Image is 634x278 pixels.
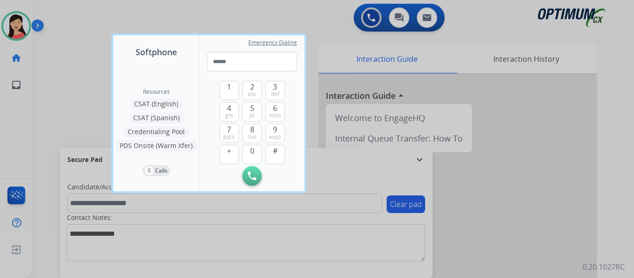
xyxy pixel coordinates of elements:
button: 9wxyz [265,123,285,143]
span: 0 [250,145,254,156]
button: 4ghi [220,102,239,122]
button: 2abc [242,81,262,100]
button: Credentialing Pool [123,126,189,137]
button: CSAT (English) [129,98,183,110]
p: 0.20.1027RC [582,261,625,272]
button: 1 [220,81,239,100]
span: def [271,91,279,98]
button: + [220,145,239,164]
img: call-button [248,172,256,180]
span: 8 [250,124,254,135]
span: Softphone [136,45,177,58]
button: CSAT (Spanish) [129,112,184,123]
span: Emergency Dialing [248,39,297,46]
span: wxyz [269,133,281,141]
span: 3 [273,81,277,92]
span: 2 [250,81,254,92]
p: Calls [155,167,168,175]
button: 7pqrs [220,123,239,143]
span: 6 [273,103,277,114]
span: 9 [273,124,277,135]
span: pqrs [223,133,235,141]
span: Resources [143,88,170,96]
span: 7 [227,124,231,135]
button: 3def [265,81,285,100]
span: 1 [227,81,231,92]
button: 8tuv [242,123,262,143]
span: 4 [227,103,231,114]
span: ghi [225,112,233,119]
button: # [265,145,285,164]
button: 0Calls [142,165,170,176]
span: tuv [248,133,256,141]
span: 5 [250,103,254,114]
span: jkl [249,112,255,119]
span: + [227,145,231,156]
p: 0 [145,167,153,175]
button: 6mno [265,102,285,122]
span: mno [269,112,281,119]
span: abc [247,91,257,98]
button: PDS Onsite (Warm Xfer) [115,140,197,151]
span: # [273,145,278,156]
button: 0 [242,145,262,164]
button: 5jkl [242,102,262,122]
